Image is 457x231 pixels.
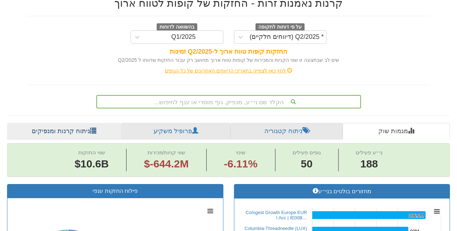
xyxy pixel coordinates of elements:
[236,149,246,155] span: שינוי
[240,188,445,195] h3: מחזורים בולטים בני״ע
[157,23,197,31] span: בהשוואה לדוחות
[249,34,324,41] div: * Q2/2025 (דיווחים חלקיים)
[28,57,430,64] div: שים לב שבתצוגה זו שווי הקניות והמכירות של קופות טווח ארוך מחושב רק עבור החזקות שדווחו ל Q2/2025
[74,158,109,170] span: $10.6B
[409,213,424,218] tspan: 106.1M
[293,156,320,172] span: 50
[171,34,196,41] div: Q1/2025
[28,47,430,57] div: החזקות קופות טווח ארוך ל-Q2/2025 זמינות
[22,67,435,74] div: לחץ כאן לצפייה בתאריכי הדיווחים האחרונים של כל הגופים
[293,149,320,155] span: גופים פעילים
[246,210,307,220] a: Comgest Growth Europe EUR I Acc | IE00B…
[78,149,105,155] span: שווי החזקות
[356,156,382,172] span: 188
[121,123,230,140] a: פרופיל משקיע
[343,123,450,140] a: מגמות שוק
[97,96,360,108] div: הקלד שם ני״ע, מנפיק, גוף מוסדי או ענף לחיפוש...
[148,149,185,155] span: שווי קניות/מכירות
[7,123,121,140] a: ניתוח קרנות ומנפיקים
[255,23,305,31] span: על פי דוחות לתקופה
[356,149,382,155] span: ני״ע פעילים
[13,188,218,194] h3: פילוח החזקות ענפי
[230,123,343,140] a: ניתוח קטגוריה
[224,156,258,172] span: -6.11%
[144,158,189,170] span: $-644.2M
